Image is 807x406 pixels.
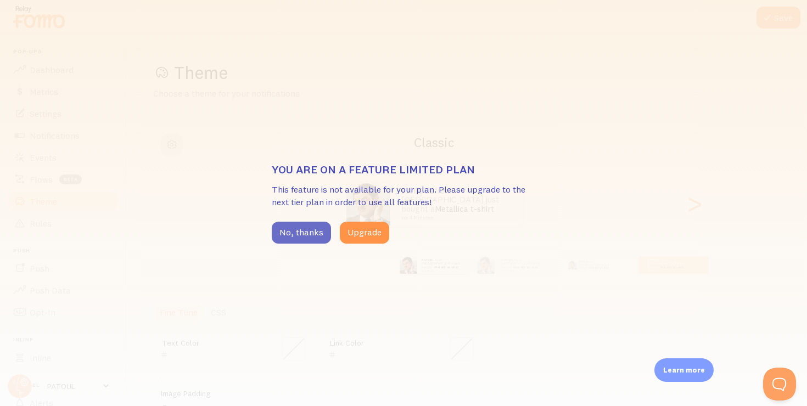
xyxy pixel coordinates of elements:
[763,368,796,401] iframe: Help Scout Beacon - Open
[663,365,705,375] p: Learn more
[340,222,389,244] button: Upgrade
[654,358,714,382] div: Learn more
[272,222,331,244] button: No, thanks
[272,162,535,177] h3: You are on a feature limited plan
[272,183,535,208] p: This feature is not available for your plan. Please upgrade to the next tier plan in order to use...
